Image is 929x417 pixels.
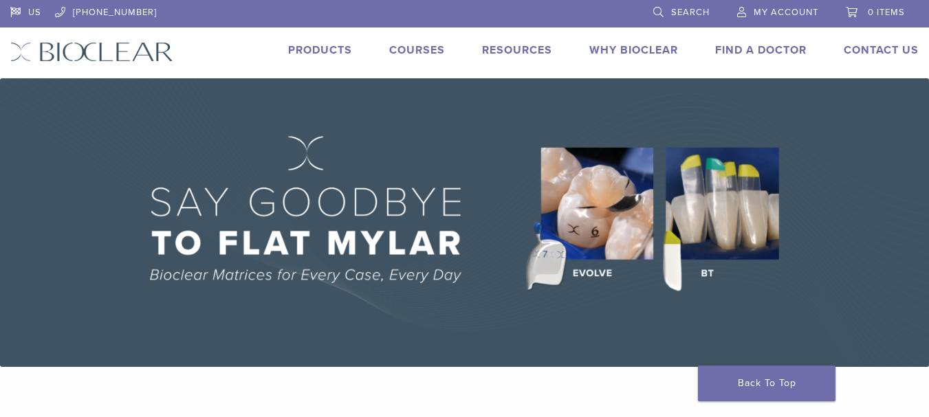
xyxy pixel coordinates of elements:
a: Find A Doctor [715,43,807,57]
a: Products [288,43,352,57]
span: Search [671,7,710,18]
a: Contact Us [844,43,919,57]
a: Why Bioclear [589,43,678,57]
a: Courses [389,43,445,57]
a: Resources [482,43,552,57]
a: Back To Top [698,365,835,401]
span: 0 items [868,7,905,18]
span: My Account [754,7,818,18]
img: Bioclear [10,42,173,62]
